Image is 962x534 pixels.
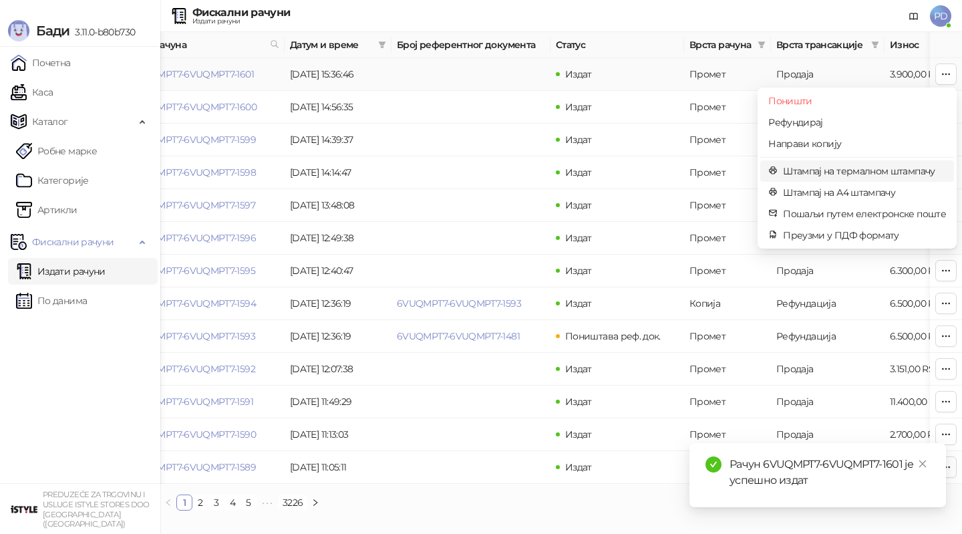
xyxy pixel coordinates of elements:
[193,495,208,510] a: 2
[565,330,661,342] span: Поништава реф. док.
[126,287,285,320] td: 6VUQMPT7-6VUQMPT7-1594
[684,287,771,320] td: Копија
[192,495,208,511] li: 2
[689,37,752,52] span: Врста рачуна
[225,495,240,510] a: 4
[776,37,866,52] span: Врста трансакције
[285,320,391,353] td: [DATE] 12:36:19
[771,58,885,91] td: Продаја
[311,499,319,507] span: right
[871,41,879,49] span: filter
[771,418,885,451] td: Продаја
[783,185,946,200] span: Штампај на А4 штампачу
[290,37,373,52] span: Датум и време
[285,58,391,91] td: [DATE] 15:36:46
[397,297,521,309] a: 6VUQMPT7-6VUQMPT7-1593
[755,35,768,55] span: filter
[565,232,592,244] span: Издат
[32,108,68,135] span: Каталог
[43,490,150,529] small: PREDUZEĆE ZA TRGOVINU I USLUGE ISTYLE STORES DOO [GEOGRAPHIC_DATA] ([GEOGRAPHIC_DATA])
[378,41,386,49] span: filter
[285,386,391,418] td: [DATE] 11:49:29
[126,91,285,124] td: 6VUQMPT7-6VUQMPT7-1600
[240,495,257,511] li: 5
[684,386,771,418] td: Промет
[131,461,256,473] a: 6VUQMPT7-6VUQMPT7-1589
[241,495,256,510] a: 5
[224,495,240,511] li: 4
[131,199,255,211] a: 6VUQMPT7-6VUQMPT7-1597
[375,35,389,55] span: filter
[126,353,285,386] td: 6VUQMPT7-6VUQMPT7-1592
[126,58,285,91] td: 6VUQMPT7-6VUQMPT7-1601
[565,428,592,440] span: Издат
[768,94,946,108] span: Поништи
[915,456,930,471] a: Close
[565,265,592,277] span: Издат
[783,228,946,243] span: Преузми у ПДФ формату
[771,32,885,58] th: Врста трансакције
[285,287,391,320] td: [DATE] 12:36:19
[126,255,285,287] td: 6VUQMPT7-6VUQMPT7-1595
[131,37,265,52] span: Број рачуна
[684,353,771,386] td: Промет
[16,287,87,314] a: По данима
[257,495,278,511] li: Следећих 5 Страна
[278,495,307,511] li: 3226
[164,499,172,507] span: left
[11,496,37,523] img: 64x64-companyLogo-77b92cf4-9946-4f36-9751-bf7bb5fd2c7d.png
[16,258,106,285] a: Издати рачуни
[565,134,592,146] span: Издат
[684,320,771,353] td: Промет
[131,68,254,80] a: 6VUQMPT7-6VUQMPT7-1601
[684,222,771,255] td: Промет
[391,32,550,58] th: Број референтног документа
[209,495,224,510] a: 3
[285,255,391,287] td: [DATE] 12:40:47
[868,35,882,55] span: filter
[192,7,290,18] div: Фискални рачуни
[730,456,930,489] div: Рачун 6VUQMPT7-6VUQMPT7-1601 је успешно издат
[36,23,69,39] span: Бади
[758,41,766,49] span: filter
[397,330,520,342] a: 6VUQMPT7-6VUQMPT7-1481
[257,495,278,511] span: •••
[131,396,253,408] a: 6VUQMPT7-6VUQMPT7-1591
[771,255,885,287] td: Продаја
[768,136,946,151] span: Направи копију
[684,255,771,287] td: Промет
[8,20,29,41] img: Logo
[126,386,285,418] td: 6VUQMPT7-6VUQMPT7-1591
[285,156,391,189] td: [DATE] 14:14:47
[131,363,255,375] a: 6VUQMPT7-6VUQMPT7-1592
[684,91,771,124] td: Промет
[11,79,53,106] a: Каса
[126,124,285,156] td: 6VUQMPT7-6VUQMPT7-1599
[285,189,391,222] td: [DATE] 13:48:08
[160,495,176,511] button: left
[565,396,592,408] span: Издат
[783,164,946,178] span: Штампај на термалном штампачу
[565,199,592,211] span: Издат
[131,101,257,113] a: 6VUQMPT7-6VUQMPT7-1600
[131,330,255,342] a: 6VUQMPT7-6VUQMPT7-1593
[131,166,256,178] a: 6VUQMPT7-6VUQMPT7-1598
[684,189,771,222] td: Промет
[126,222,285,255] td: 6VUQMPT7-6VUQMPT7-1596
[783,207,946,221] span: Пошаљи путем електронске поште
[285,91,391,124] td: [DATE] 14:56:35
[285,353,391,386] td: [DATE] 12:07:38
[918,459,927,469] span: close
[131,134,256,146] a: 6VUQMPT7-6VUQMPT7-1599
[177,495,192,510] a: 1
[192,18,290,25] div: Издати рачуни
[565,297,592,309] span: Издат
[126,189,285,222] td: 6VUQMPT7-6VUQMPT7-1597
[285,124,391,156] td: [DATE] 14:39:37
[930,5,951,27] span: PD
[131,265,255,277] a: 6VUQMPT7-6VUQMPT7-1595
[126,32,285,58] th: Број рачуна
[684,418,771,451] td: Промет
[565,166,592,178] span: Издат
[768,115,946,130] span: Рефундирај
